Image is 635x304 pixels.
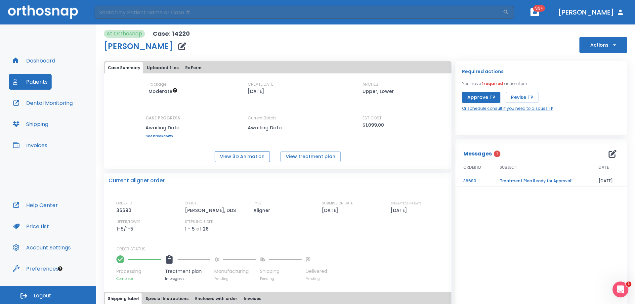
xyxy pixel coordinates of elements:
button: Preferences [9,261,63,277]
button: [PERSON_NAME] [556,6,627,18]
p: Delivered [306,268,327,275]
iframe: Intercom live chat [613,282,628,297]
p: In progress [165,276,210,281]
a: Or schedule consult if you need to discuss TP [462,106,553,111]
button: Help Center [9,197,62,213]
p: Required actions [462,67,504,75]
img: Orthosnap [8,5,78,19]
span: 1 required [482,81,503,86]
p: ARCHES [362,81,378,87]
span: DATE [599,164,609,170]
p: ORDER ID [116,200,132,206]
p: ESTIMATED SHIP DATE [391,200,421,206]
button: Patients [9,74,52,90]
span: SUBJECT [500,164,517,170]
p: UPPER/LOWER [116,219,141,225]
td: [DATE] [591,175,627,187]
p: Manufacturing [214,268,256,275]
button: Invoices [9,137,51,153]
p: 1-5/1-5 [116,225,136,233]
span: Up to 20 Steps (40 aligners) [148,88,178,95]
p: [DATE] [391,206,409,214]
p: SUBMISSION DATE [322,200,353,206]
p: Pending [260,276,302,281]
p: CREATE DATE [248,81,273,87]
p: CASE PROGRESS [146,115,180,121]
p: Aligner [253,206,273,214]
td: 36690 [455,175,492,187]
p: Awaiting Data [248,124,307,132]
button: View treatment plan [280,151,341,162]
p: [PERSON_NAME], DDS [185,206,238,214]
p: Pending [214,276,256,281]
p: Messages [463,150,492,158]
p: 36690 [116,206,134,214]
button: Shipping [9,116,52,132]
p: Current aligner order [108,177,165,185]
p: You have action item [462,81,527,87]
h1: [PERSON_NAME] [104,42,173,50]
p: Complete [116,276,161,281]
input: Search by Patient Name or Case # [95,6,503,19]
p: Upper, Lower [362,87,394,95]
p: At Orthosnap [106,30,142,38]
p: 26 [203,225,209,233]
p: [DATE] [322,206,341,214]
span: 1 [494,151,500,157]
p: 1 - 5 [185,225,195,233]
p: Package [148,81,166,87]
span: ORDER ID [463,164,481,170]
p: [DATE] [248,87,264,95]
a: See breakdown [146,134,180,138]
span: 99+ [533,5,545,12]
span: Logout [34,292,51,299]
button: Rx Form [183,62,204,73]
button: Dashboard [9,53,59,68]
p: Shipping [260,268,302,275]
div: tabs [105,62,450,73]
button: Approve TP [462,92,500,103]
p: Processing [116,268,161,275]
p: of [196,225,201,233]
p: Current Batch [248,115,307,121]
button: Revise TP [506,92,538,103]
p: EST COST [362,115,382,121]
button: View 3D Animation [215,151,270,162]
p: Case: 14220 [153,30,190,38]
button: Account Settings [9,239,75,255]
span: 1 [626,282,631,287]
p: Pending [306,276,327,281]
p: ORDER STATUS [116,246,447,252]
button: Price List [9,218,53,234]
button: Dental Monitoring [9,95,77,111]
button: Case Summary [105,62,143,73]
p: STEPS INCLUDED [185,219,213,225]
button: Actions [579,37,627,53]
p: Awaiting Data [146,124,180,132]
p: $1,099.00 [362,121,384,129]
td: Treatment Plan Ready for Approval! [492,175,591,187]
div: Tooltip anchor [57,266,63,272]
p: Treatment plan [165,268,210,275]
p: OFFICE [185,200,197,206]
button: Uploaded files [144,62,181,73]
p: TYPE [253,200,261,206]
